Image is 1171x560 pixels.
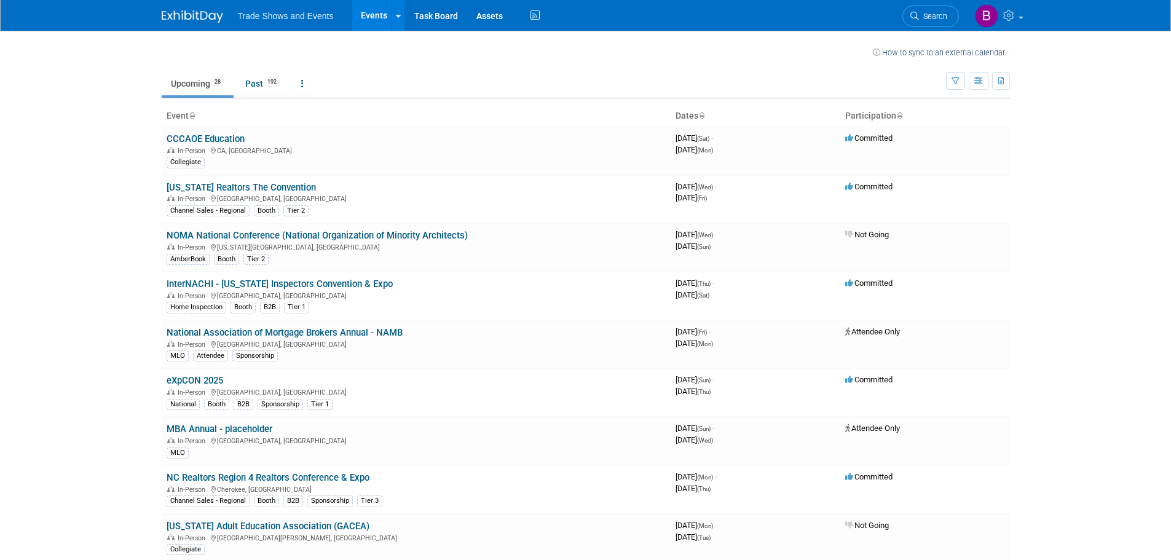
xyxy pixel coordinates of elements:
th: Dates [671,106,840,127]
th: Participation [840,106,1010,127]
div: Cherokee, [GEOGRAPHIC_DATA] [167,484,666,494]
div: Tier 2 [243,254,269,265]
div: [GEOGRAPHIC_DATA], [GEOGRAPHIC_DATA] [167,339,666,349]
div: Collegiate [167,157,205,168]
span: (Thu) [697,388,711,395]
span: [DATE] [676,242,711,251]
span: Search [919,12,947,21]
span: - [712,424,714,433]
a: NOMA National Conference (National Organization of Minority Architects) [167,230,468,241]
span: [DATE] [676,387,711,396]
div: MLO [167,448,189,459]
a: Sort by Event Name [189,111,195,120]
span: (Wed) [697,437,713,444]
div: B2B [234,399,253,410]
span: [DATE] [676,327,711,336]
div: Channel Sales - Regional [167,205,250,216]
span: Committed [845,472,893,481]
span: [DATE] [676,133,713,143]
span: (Mon) [697,523,713,529]
div: Booth [231,302,256,313]
span: (Mon) [697,147,713,154]
a: [US_STATE] Realtors The Convention [167,182,316,193]
div: Attendee [193,350,228,361]
span: (Sun) [697,425,711,432]
span: In-Person [178,341,209,349]
span: - [715,472,717,481]
span: In-Person [178,388,209,396]
div: National [167,399,200,410]
span: [DATE] [676,532,711,542]
span: Attendee Only [845,327,900,336]
div: MLO [167,350,189,361]
span: 28 [211,77,224,87]
span: 192 [264,77,280,87]
img: In-Person Event [167,486,175,492]
img: In-Person Event [167,147,175,153]
span: Committed [845,182,893,191]
img: In-Person Event [167,534,175,540]
span: (Fri) [697,329,707,336]
a: eXpCON 2025 [167,375,223,386]
span: (Wed) [697,184,713,191]
a: [US_STATE] Adult Education Association (GACEA) [167,521,369,532]
div: [GEOGRAPHIC_DATA], [GEOGRAPHIC_DATA] [167,387,666,396]
div: Booth [204,399,229,410]
div: [GEOGRAPHIC_DATA], [GEOGRAPHIC_DATA] [167,290,666,300]
img: In-Person Event [167,195,175,201]
a: How to sync to an external calendar... [873,48,1010,57]
span: Committed [845,133,893,143]
div: Sponsorship [232,350,278,361]
div: CA, [GEOGRAPHIC_DATA] [167,145,666,155]
a: Sort by Start Date [698,111,704,120]
span: [DATE] [676,339,713,348]
img: In-Person Event [167,243,175,250]
span: (Thu) [697,280,711,287]
a: InterNACHI - [US_STATE] Inspectors Convention & Expo [167,278,393,290]
a: Search [902,6,959,27]
a: Upcoming28 [162,72,234,95]
img: Bobby DeSpain [975,4,998,28]
div: Tier 3 [357,495,382,507]
span: (Sat) [697,135,709,142]
span: In-Person [178,147,209,155]
span: [DATE] [676,472,717,481]
div: [GEOGRAPHIC_DATA], [GEOGRAPHIC_DATA] [167,435,666,445]
a: Past192 [236,72,290,95]
div: Tier 1 [284,302,309,313]
span: - [712,278,714,288]
a: MBA Annual - placeholder [167,424,272,435]
span: [DATE] [676,521,717,530]
span: - [709,327,711,336]
span: Trade Shows and Events [238,11,334,21]
span: [DATE] [676,182,717,191]
span: Committed [845,375,893,384]
img: ExhibitDay [162,10,223,23]
span: [DATE] [676,375,714,384]
div: Tier 1 [307,399,333,410]
div: B2B [260,302,280,313]
a: Sort by Participation Type [896,111,902,120]
span: [DATE] [676,278,714,288]
span: (Tue) [697,534,711,541]
div: AmberBook [167,254,210,265]
div: Collegiate [167,544,205,555]
span: [DATE] [676,435,713,444]
div: Tier 2 [283,205,309,216]
span: - [715,230,717,239]
div: Channel Sales - Regional [167,495,250,507]
span: Attendee Only [845,424,900,433]
span: In-Person [178,534,209,542]
div: Booth [214,254,239,265]
span: In-Person [178,243,209,251]
img: In-Person Event [167,292,175,298]
div: Sponsorship [307,495,353,507]
span: [DATE] [676,230,717,239]
span: [DATE] [676,484,711,493]
span: In-Person [178,195,209,203]
span: Not Going [845,521,889,530]
a: CCCAOE Education [167,133,245,144]
div: Sponsorship [258,399,303,410]
a: NC Realtors Region 4 Realtors Conference & Expo [167,472,369,483]
span: [DATE] [676,145,713,154]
